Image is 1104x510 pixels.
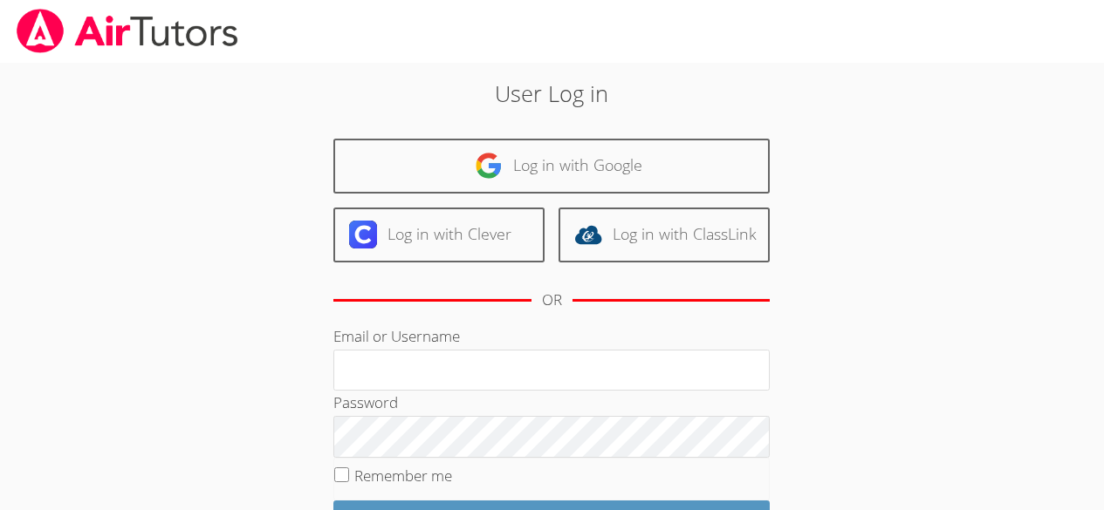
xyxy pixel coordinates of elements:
[354,466,452,486] label: Remember me
[333,326,460,346] label: Email or Username
[333,207,545,262] a: Log in with Clever
[559,207,770,262] a: Log in with ClassLink
[333,392,398,412] label: Password
[475,152,503,180] img: google-logo-50288ca7cdecda66e5e0955fdab243c47b7ad437acaf1139b6f446037453330a.svg
[254,77,850,110] h2: User Log in
[15,9,240,53] img: airtutors_banner-c4298cdbf04f3fff15de1276eac7730deb9818008684d7c2e4769d2f7ddbe033.png
[349,221,377,248] img: clever-logo-6eab21bc6e7a338710f1a6ff85c0baf02591cd810cc4098c63d3a4b26e2feb20.svg
[574,221,602,248] img: classlink-logo-d6bb404cc1216ec64c9a2012d9dc4662098be43eaf13dc465df04b49fa7ab582.svg
[542,288,562,313] div: OR
[333,139,770,194] a: Log in with Google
